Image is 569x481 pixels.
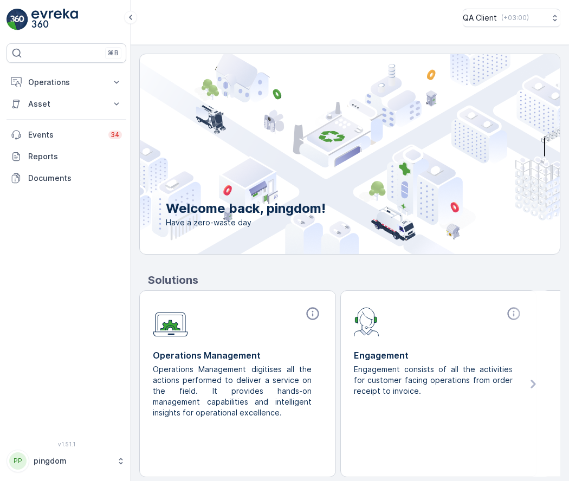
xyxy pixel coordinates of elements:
p: Engagement [354,349,523,362]
p: QA Client [463,12,497,23]
p: Operations Management [153,349,322,362]
p: ( +03:00 ) [501,14,529,22]
a: Reports [7,146,126,167]
button: QA Client(+03:00) [463,9,560,27]
img: logo_light-DOdMpM7g.png [31,9,78,30]
p: Events [28,129,102,140]
img: city illustration [91,54,560,254]
p: ⌘B [108,49,119,57]
a: Documents [7,167,126,189]
span: v 1.51.1 [7,441,126,447]
p: Reports [28,151,122,162]
div: PP [9,452,27,470]
p: pingdom [34,456,111,466]
p: 34 [111,131,120,139]
p: Asset [28,99,105,109]
p: Engagement consists of all the activities for customer facing operations from order receipt to in... [354,364,515,396]
button: Operations [7,71,126,93]
button: Asset [7,93,126,115]
img: module-icon [153,306,188,337]
button: PPpingdom [7,450,126,472]
p: Solutions [148,272,560,288]
img: logo [7,9,28,30]
a: Events34 [7,124,126,146]
p: Operations Management digitises all the actions performed to deliver a service on the field. It p... [153,364,314,418]
span: Have a zero-waste day [166,217,326,228]
p: Welcome back, pingdom! [166,200,326,217]
p: Operations [28,77,105,88]
p: Documents [28,173,122,184]
img: module-icon [354,306,379,336]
